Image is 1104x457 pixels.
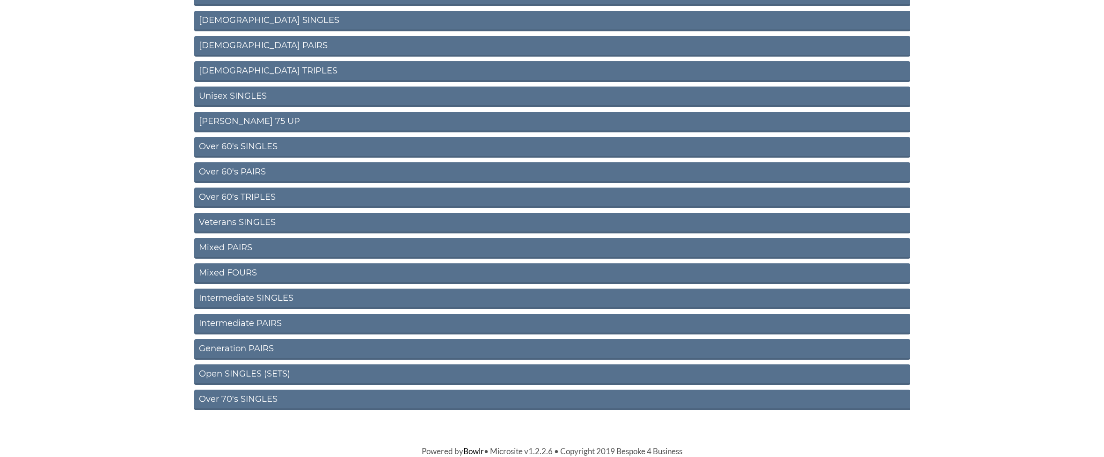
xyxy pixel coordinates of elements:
a: Over 70's SINGLES [194,390,910,410]
span: Powered by • Microsite v1.2.2.6 • Copyright 2019 Bespoke 4 Business [422,446,682,456]
a: Mixed PAIRS [194,238,910,259]
a: [DEMOGRAPHIC_DATA] TRIPLES [194,61,910,82]
a: Open SINGLES (SETS) [194,364,910,385]
a: Bowlr [463,446,484,456]
a: Unisex SINGLES [194,87,910,107]
a: [DEMOGRAPHIC_DATA] PAIRS [194,36,910,57]
a: Mixed FOURS [194,263,910,284]
a: Generation PAIRS [194,339,910,360]
a: Intermediate PAIRS [194,314,910,334]
a: Over 60's TRIPLES [194,188,910,208]
a: [PERSON_NAME] 75 UP [194,112,910,132]
a: Veterans SINGLES [194,213,910,233]
a: Over 60's SINGLES [194,137,910,158]
a: Over 60's PAIRS [194,162,910,183]
a: Intermediate SINGLES [194,289,910,309]
a: [DEMOGRAPHIC_DATA] SINGLES [194,11,910,31]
